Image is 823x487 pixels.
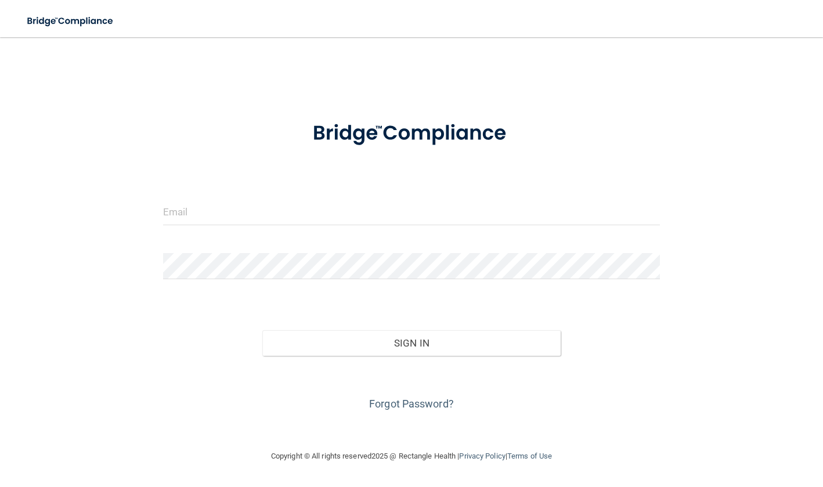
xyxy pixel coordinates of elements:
img: bridge_compliance_login_screen.278c3ca4.svg [291,107,531,160]
button: Sign In [262,330,561,356]
div: Copyright © All rights reserved 2025 @ Rectangle Health | | [200,438,623,475]
img: bridge_compliance_login_screen.278c3ca4.svg [17,9,124,33]
a: Privacy Policy [459,452,505,460]
a: Terms of Use [507,452,552,460]
input: Email [163,199,660,225]
a: Forgot Password? [369,398,454,410]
